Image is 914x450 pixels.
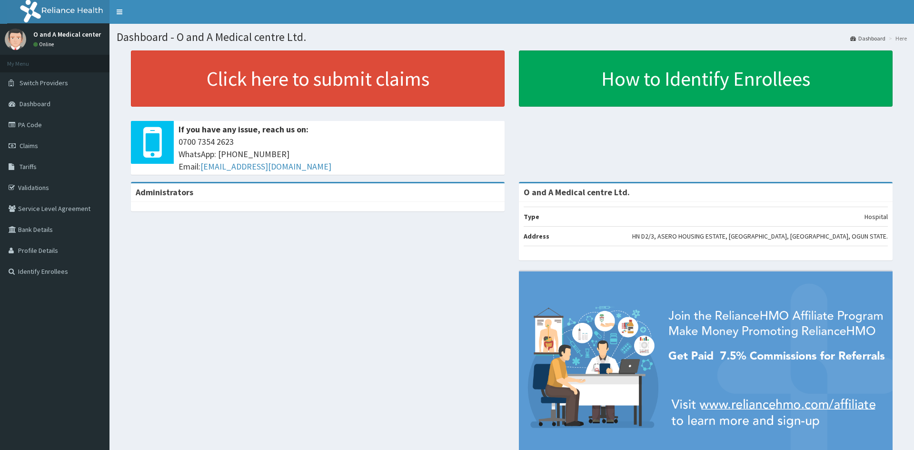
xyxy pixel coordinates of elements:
b: Type [524,212,539,221]
p: Hospital [864,212,888,221]
a: Click here to submit claims [131,50,505,107]
span: 0700 7354 2623 WhatsApp: [PHONE_NUMBER] Email: [179,136,500,172]
a: How to Identify Enrollees [519,50,893,107]
li: Here [886,34,907,42]
a: Online [33,41,56,48]
img: User Image [5,29,26,50]
a: [EMAIL_ADDRESS][DOMAIN_NAME] [200,161,331,172]
strong: O and A Medical centre Ltd. [524,187,630,198]
b: Administrators [136,187,193,198]
p: HN D2/3, ASERO HOUSING ESTATE, [GEOGRAPHIC_DATA], [GEOGRAPHIC_DATA], OGUN STATE. [632,231,888,241]
span: Tariffs [20,162,37,171]
a: Dashboard [850,34,885,42]
span: Switch Providers [20,79,68,87]
p: O and A Medical center [33,31,101,38]
span: Claims [20,141,38,150]
h1: Dashboard - O and A Medical centre Ltd. [117,31,907,43]
b: Address [524,232,549,240]
b: If you have any issue, reach us on: [179,124,308,135]
span: Dashboard [20,100,50,108]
